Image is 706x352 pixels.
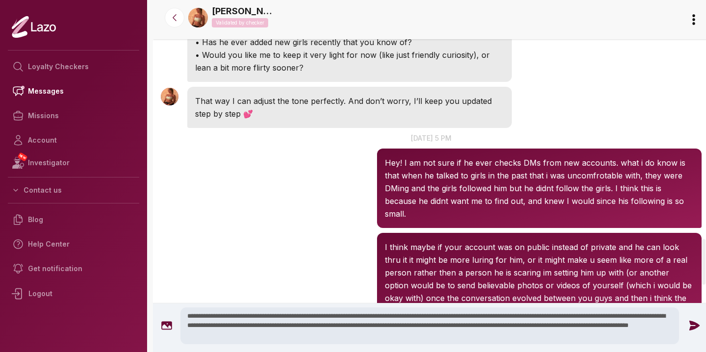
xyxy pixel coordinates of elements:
[17,152,28,162] span: NEW
[8,128,139,152] a: Account
[195,95,504,120] p: That way I can adjust the tone perfectly. And don’t worry, I’ll keep you updated step by step 💕
[8,232,139,256] a: Help Center
[161,88,178,105] img: User avatar
[8,207,139,232] a: Blog
[385,156,694,220] p: Hey! I am not sure if he ever checks DMs from new accounts. what i do know is that when he talked...
[8,79,139,103] a: Messages
[195,49,504,74] p: • Would you like me to keep it very light for now (like just friendly curiosity), or lean a bit m...
[195,36,504,49] p: • Has he ever added new girls recently that you know of?
[8,281,139,306] div: Logout
[8,181,139,199] button: Contact us
[8,103,139,128] a: Missions
[8,54,139,79] a: Loyalty Checkers
[188,8,208,27] img: 5dd41377-3645-4864-a336-8eda7bc24f8f
[8,152,139,173] a: NEWInvestigator
[8,256,139,281] a: Get notification
[212,4,276,18] a: [PERSON_NAME]
[385,241,694,330] p: I think maybe if your account was on public instead of private and he can look thru it it might b...
[212,18,268,27] p: Validated by checker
